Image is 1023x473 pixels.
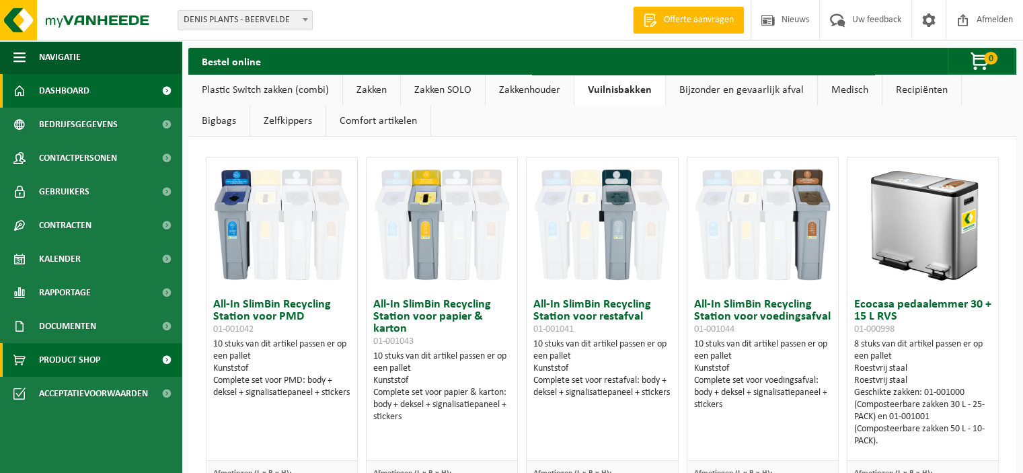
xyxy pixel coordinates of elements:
span: Contactpersonen [39,141,117,175]
a: Bijzonder en gevaarlijk afval [666,75,817,106]
span: 01-001042 [213,324,254,334]
div: Roestvrij staal [854,363,991,375]
a: Medisch [818,75,882,106]
span: Contracten [39,209,91,242]
div: 8 stuks van dit artikel passen er op een pallet [854,338,991,447]
a: Zakkenhouder [486,75,574,106]
span: DENIS PLANTS - BEERVELDE [178,10,313,30]
a: Zelfkippers [250,106,326,137]
a: Zakken [343,75,400,106]
div: Complete set voor restafval: body + deksel + signalisatiepaneel + stickers [533,375,671,399]
div: Kunststof [694,363,831,375]
a: Comfort artikelen [326,106,430,137]
a: Zakken SOLO [401,75,485,106]
h2: Bestel online [188,48,274,74]
h3: Ecocasa pedaalemmer 30 + 15 L RVS [854,299,991,335]
h3: All-In SlimBin Recycling Station voor restafval [533,299,671,335]
div: Complete set voor papier & karton: body + deksel + signalisatiepaneel + stickers [373,387,510,423]
img: 01-001044 [695,157,830,292]
h3: All-In SlimBin Recycling Station voor papier & karton [373,299,510,347]
div: Complete set voor voedingsafval: body + deksel + signalisatiepaneel + stickers [694,375,831,411]
span: 01-001044 [694,324,734,334]
span: Rapportage [39,276,91,310]
div: Kunststof [533,363,671,375]
a: Recipiënten [882,75,961,106]
span: Product Shop [39,343,100,377]
div: 10 stuks van dit artikel passen er op een pallet [213,338,350,399]
img: 01-001043 [375,157,509,292]
a: Vuilnisbakken [574,75,665,106]
div: Kunststof [373,375,510,387]
span: 01-001043 [373,336,414,347]
span: 01-000998 [854,324,895,334]
span: 01-001041 [533,324,574,334]
span: Gebruikers [39,175,89,209]
h3: All-In SlimBin Recycling Station voor PMD [213,299,350,335]
img: 01-001041 [535,157,669,292]
span: Bedrijfsgegevens [39,108,118,141]
img: 01-001042 [215,157,349,292]
span: Acceptatievoorwaarden [39,377,148,410]
span: Offerte aanvragen [660,13,737,27]
span: Documenten [39,310,96,343]
div: 10 stuks van dit artikel passen er op een pallet [533,338,671,399]
img: 01-000998 [856,157,990,292]
span: 0 [984,52,997,65]
button: 0 [948,48,1015,75]
span: Dashboard [39,74,89,108]
a: Bigbags [188,106,250,137]
div: Geschikte zakken: 01-001000 (Composteerbare zakken 30 L - 25-PACK) en 01-001001 (Composteerbare z... [854,387,991,447]
a: Offerte aanvragen [633,7,744,34]
a: Plastic Switch zakken (combi) [188,75,342,106]
div: Roestvrij staal [854,375,991,387]
div: 10 stuks van dit artikel passen er op een pallet [373,351,510,423]
span: DENIS PLANTS - BEERVELDE [178,11,312,30]
span: Kalender [39,242,81,276]
h3: All-In SlimBin Recycling Station voor voedingsafval [694,299,831,335]
div: Kunststof [213,363,350,375]
span: Navigatie [39,40,81,74]
div: 10 stuks van dit artikel passen er op een pallet [694,338,831,411]
div: Complete set voor PMD: body + deksel + signalisatiepaneel + stickers [213,375,350,399]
